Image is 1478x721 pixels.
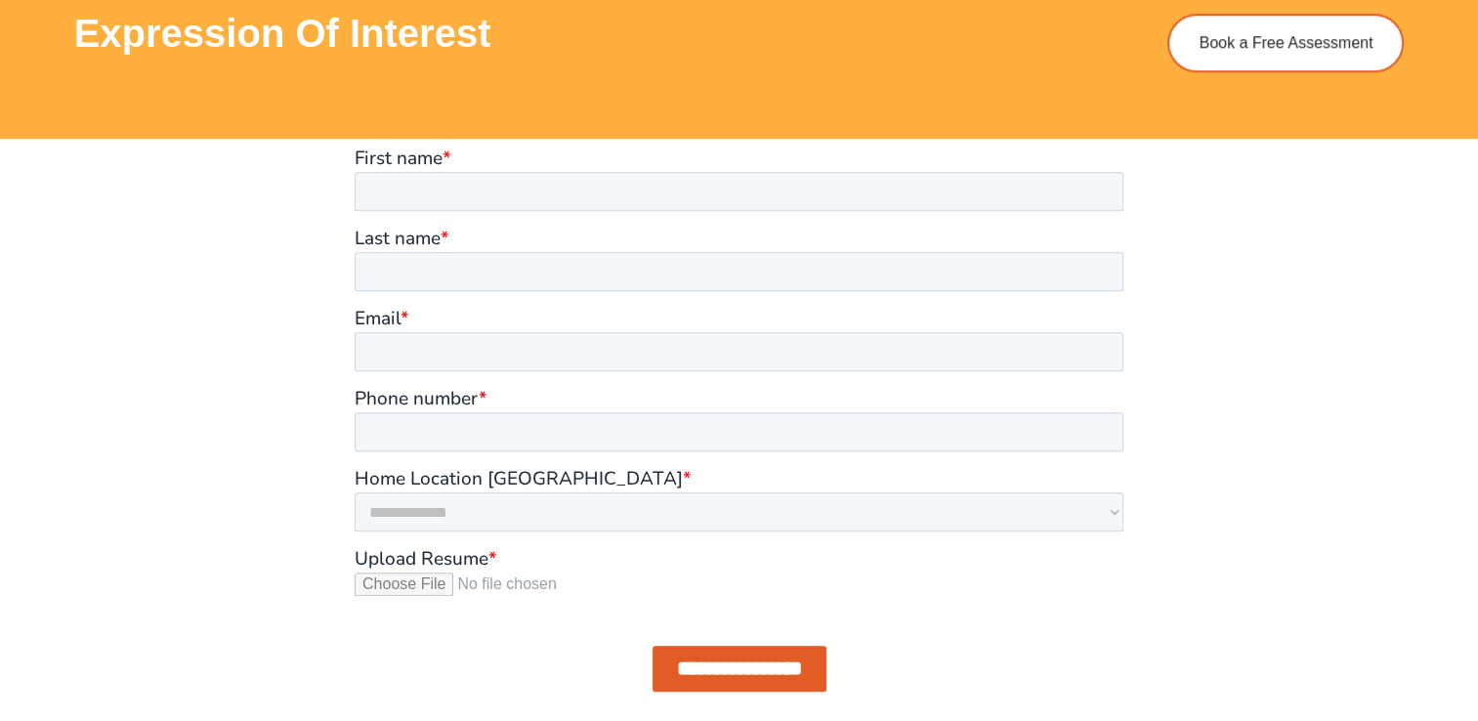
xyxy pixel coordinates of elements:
h3: Expression of Interest [74,14,1122,53]
iframe: Chat Widget [1380,627,1478,721]
span: Book a Free Assessment [1200,35,1373,51]
a: Book a Free Assessment [1168,14,1405,72]
iframe: Form 0 [355,148,1123,708]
